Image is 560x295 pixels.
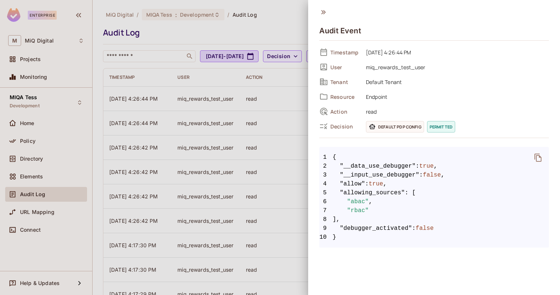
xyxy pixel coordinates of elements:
span: "abac" [347,197,369,206]
span: , [441,171,445,180]
span: true [419,162,434,171]
span: 8 [319,215,333,224]
span: Resource [330,93,360,100]
span: : [365,180,369,188]
span: 5 [319,188,333,197]
span: read [362,107,549,116]
span: { [333,153,336,162]
span: User [330,64,360,71]
span: Decision [330,123,360,130]
span: ], [319,215,549,224]
span: 9 [319,224,333,233]
span: 1 [319,153,333,162]
span: permitted [427,121,455,133]
span: : [419,171,423,180]
span: Default Tenant [362,77,549,86]
span: false [423,171,441,180]
span: : [416,162,419,171]
span: "allow" [340,180,365,188]
span: "debugger_activated" [340,224,412,233]
span: [DATE] 4:26:44 PM [362,48,549,57]
span: "rbac" [347,206,369,215]
h4: Audit Event [319,26,361,35]
span: false [416,224,434,233]
span: Default PDP config [366,121,424,133]
span: 4 [319,180,333,188]
span: "allowing_sources" [340,188,405,197]
span: : [412,224,416,233]
span: 6 [319,197,333,206]
span: : [ [405,188,416,197]
span: 7 [319,206,333,215]
span: 3 [319,171,333,180]
span: , [369,197,373,206]
span: Action [330,108,360,115]
span: miq_rewards_test_user [362,63,549,71]
span: "__data_use_debugger" [340,162,416,171]
span: } [319,233,549,242]
span: true [369,180,383,188]
span: Tenant [330,78,360,86]
span: , [434,162,437,171]
button: delete [529,149,547,167]
span: Timestamp [330,49,360,56]
span: , [383,180,387,188]
span: "__input_use_debugger" [340,171,420,180]
span: Endpoint [362,92,549,101]
span: 2 [319,162,333,171]
span: 10 [319,233,333,242]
